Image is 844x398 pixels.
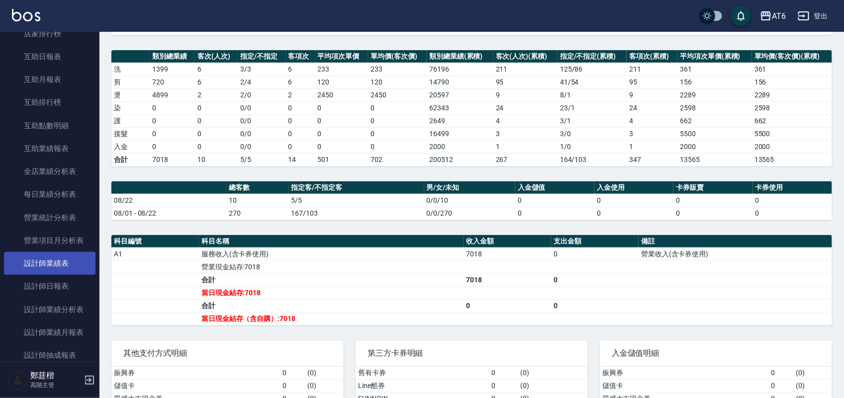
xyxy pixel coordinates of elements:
td: 233 [315,63,369,76]
a: 每日業績分析表 [4,183,95,206]
td: 662 [752,114,832,127]
th: 單均價(客次價) [368,50,427,63]
td: 0 [515,207,594,220]
th: 平均項次單價 [315,50,369,63]
td: 0 [195,140,238,153]
a: 設計師日報表 [4,275,95,298]
td: 0 [368,101,427,114]
td: 10 [226,194,288,207]
th: 平均項次單價(累積) [677,50,752,63]
td: 7018 [464,273,551,286]
td: 120 [315,76,369,88]
th: 類別總業績 [150,50,195,63]
td: 20597 [427,88,493,101]
td: ( 0 ) [518,367,588,380]
th: 指定/不指定(累積) [558,50,627,63]
td: 361 [677,63,752,76]
td: 24 [627,101,677,114]
a: 互助排行榜 [4,91,95,114]
td: 0 [753,194,832,207]
a: 設計師抽成報表 [4,344,95,367]
td: 0 [150,127,195,140]
td: 8 / 1 [558,88,627,101]
td: 5500 [752,127,832,140]
td: 0 [515,194,594,207]
td: 合計 [199,299,464,312]
th: 備註 [639,235,832,248]
a: 全店業績分析表 [4,160,95,183]
td: 0 / 0 [238,127,285,140]
td: 0 [280,379,305,392]
td: 燙 [111,88,150,101]
td: 702 [368,153,427,166]
td: 0 [768,367,793,380]
td: 護 [111,114,150,127]
span: 其他支付方式明細 [123,348,332,358]
td: 0 [551,299,639,312]
td: 95 [493,76,558,88]
td: 0 [753,207,832,220]
td: 1 / 0 [558,140,627,153]
td: 0 [286,127,315,140]
td: 4 [627,114,677,127]
td: 當日現金結存（含自購）:7018 [199,312,464,325]
td: 0/0/270 [424,207,515,220]
th: 指定/不指定 [238,50,285,63]
td: 2289 [677,88,752,101]
td: 5/5 [238,153,285,166]
td: 9 [493,88,558,101]
th: 入金儲值 [515,181,594,194]
td: 0 [673,194,752,207]
td: 5500 [677,127,752,140]
td: 270 [226,207,288,220]
button: 登出 [794,7,832,25]
td: 1399 [150,63,195,76]
td: 0 [768,379,793,392]
td: 0 [195,114,238,127]
td: 振興券 [111,367,280,380]
td: 當日現金結存:7018 [199,286,464,299]
th: 科目名稱 [199,235,464,248]
td: 3 / 0 [558,127,627,140]
td: 2000 [427,140,493,153]
td: 2 [195,88,238,101]
span: 第三方卡券明細 [368,348,576,358]
td: 服務收入(含卡券使用) [199,247,464,260]
td: 62343 [427,101,493,114]
td: 200512 [427,153,493,166]
td: 14790 [427,76,493,88]
th: 科目編號 [111,235,199,248]
td: 233 [368,63,427,76]
a: 互助業績報表 [4,137,95,160]
img: Person [8,370,28,390]
td: 0 [195,101,238,114]
td: 95 [627,76,677,88]
img: Logo [12,9,40,21]
td: 13565 [677,153,752,166]
td: 0 [368,140,427,153]
td: 0 [280,367,305,380]
th: 卡券販賣 [673,181,752,194]
td: 13565 [752,153,832,166]
a: 營業統計分析表 [4,206,95,229]
a: 設計師業績分析表 [4,298,95,321]
td: 167/103 [288,207,424,220]
td: 0 [594,194,673,207]
td: 營業現金結存:7018 [199,260,464,273]
td: 10 [195,153,238,166]
td: 2450 [368,88,427,101]
td: 4 [493,114,558,127]
td: 剪 [111,76,150,88]
td: 3 [627,127,677,140]
td: 入金 [111,140,150,153]
td: 7018 [464,247,551,260]
td: 5/5 [288,194,424,207]
button: AT6 [756,6,790,26]
td: 662 [677,114,752,127]
td: 6 [195,76,238,88]
td: 0 [315,101,369,114]
td: 3 / 1 [558,114,627,127]
th: 男/女/未知 [424,181,515,194]
a: 營業項目月分析表 [4,229,95,252]
td: 2000 [752,140,832,153]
